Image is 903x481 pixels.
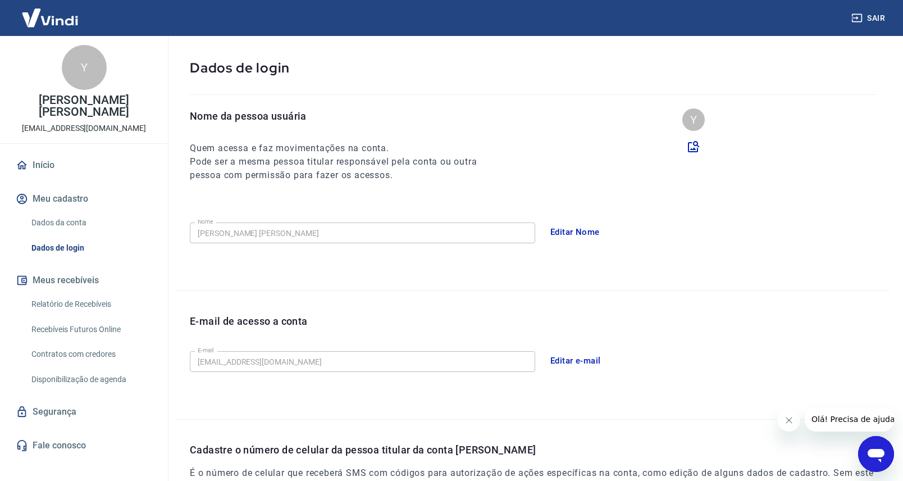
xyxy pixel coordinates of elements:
[544,349,607,373] button: Editar e-mail
[27,318,154,341] a: Recebíveis Futuros Online
[682,108,705,131] div: Y
[7,8,94,17] span: Olá! Precisa de ajuda?
[9,94,159,118] p: [PERSON_NAME] [PERSON_NAME]
[27,211,154,234] a: Dados da conta
[27,237,154,260] a: Dados de login
[190,155,498,182] h6: Pode ser a mesma pessoa titular responsável pela conta ou outra pessoa com permissão para fazer o...
[190,314,308,329] p: E-mail de acesso a conta
[13,153,154,178] a: Início
[22,122,146,134] p: [EMAIL_ADDRESS][DOMAIN_NAME]
[190,59,876,76] p: Dados de login
[198,217,213,226] label: Nome
[544,220,606,244] button: Editar Nome
[13,433,154,458] a: Fale conosco
[13,187,154,211] button: Meu cadastro
[805,407,894,432] iframe: Mensagem da empresa
[198,346,213,355] label: E-mail
[27,368,154,391] a: Disponibilização de agenda
[27,343,154,366] a: Contratos com credores
[27,293,154,316] a: Relatório de Recebíveis
[190,108,498,124] p: Nome da pessoa usuária
[858,436,894,472] iframe: Botão para abrir a janela de mensagens
[62,45,107,90] div: Y
[778,409,800,432] iframe: Fechar mensagem
[190,142,498,155] h6: Quem acessa e faz movimentações na conta.
[13,268,154,293] button: Meus recebíveis
[849,8,890,29] button: Sair
[13,400,154,424] a: Segurança
[190,442,890,457] p: Cadastre o número de celular da pessoa titular da conta [PERSON_NAME]
[13,1,86,35] img: Vindi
